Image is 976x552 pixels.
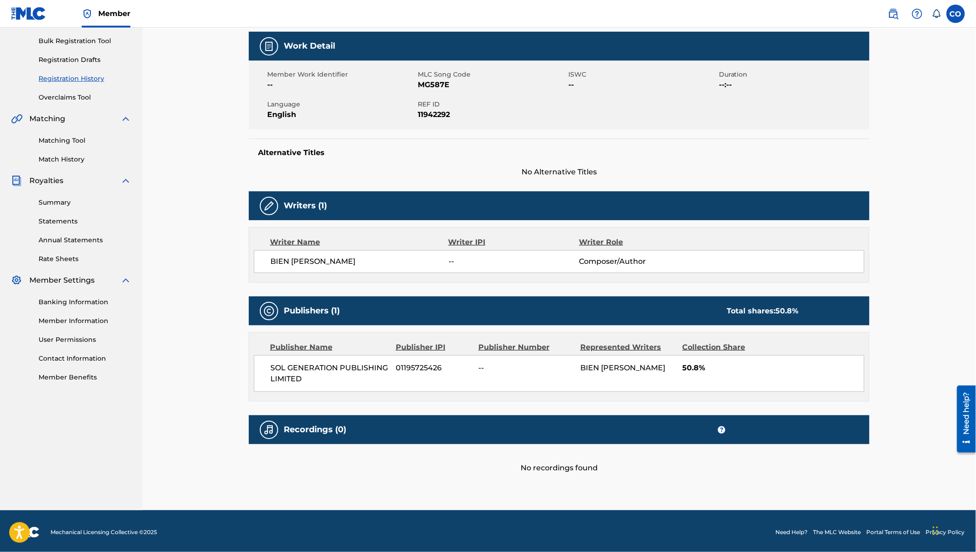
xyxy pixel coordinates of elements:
img: Writers [264,201,275,212]
a: Portal Terms of Use [867,528,920,536]
img: Top Rightsholder [82,8,93,19]
img: Matching [11,113,22,124]
span: Royalties [29,175,63,186]
div: Drag [933,517,938,545]
a: Annual Statements [39,235,131,245]
div: Represented Writers [580,342,675,353]
span: MG587E [418,79,566,90]
span: -- [449,256,579,267]
img: search [888,8,899,19]
div: Publisher Number [478,342,573,353]
div: No recordings found [249,444,869,474]
h5: Recordings (0) [284,424,346,435]
span: -- [267,79,415,90]
a: Member Benefits [39,373,131,382]
a: Privacy Policy [926,528,965,536]
a: Summary [39,198,131,207]
span: SOL GENERATION PUBLISHING LIMITED [270,362,389,385]
span: MLC Song Code [418,70,566,79]
span: Duration [719,70,867,79]
div: Writer Name [270,237,449,248]
div: Notifications [932,9,941,18]
span: -- [478,362,573,374]
span: Language [267,100,415,109]
img: expand [120,113,131,124]
img: help [912,8,923,19]
span: Composer/Author [579,256,698,267]
img: Recordings [264,424,275,435]
a: Need Help? [776,528,808,536]
div: Total shares: [727,306,798,317]
span: -- [568,79,717,90]
a: Overclaims Tool [39,93,131,102]
span: 01195725426 [396,362,472,374]
a: Registration History [39,74,131,84]
span: 50.8% [682,362,864,374]
span: English [267,109,415,120]
div: Help [908,5,926,23]
img: Work Detail [264,41,275,52]
span: Member Settings [29,275,95,286]
div: Publisher IPI [396,342,471,353]
span: Member Work Identifier [267,70,415,79]
a: Registration Drafts [39,55,131,65]
h5: Publishers (1) [284,306,340,316]
a: Public Search [884,5,903,23]
iframe: Chat Widget [930,508,976,552]
h5: Alternative Titles [258,148,860,157]
a: User Permissions [39,335,131,345]
img: Royalties [11,175,22,186]
h5: Work Detail [284,41,335,51]
div: Writer Role [579,237,698,248]
img: Publishers [264,306,275,317]
a: Match History [39,155,131,164]
span: REF ID [418,100,566,109]
img: Member Settings [11,275,22,286]
span: Mechanical Licensing Collective © 2025 [50,528,157,536]
img: expand [120,275,131,286]
a: Bulk Registration Tool [39,36,131,46]
iframe: Resource Center [950,382,976,456]
span: 50.8 % [775,307,798,315]
a: Matching Tool [39,136,131,145]
span: No Alternative Titles [249,167,869,178]
h5: Writers (1) [284,201,327,211]
img: MLC Logo [11,7,46,20]
span: BIEN [PERSON_NAME] [580,363,665,372]
a: The MLC Website [813,528,861,536]
span: 11942292 [418,109,566,120]
span: ISWC [568,70,717,79]
div: User Menu [947,5,965,23]
a: Member Information [39,316,131,326]
span: BIEN [PERSON_NAME] [270,256,449,267]
div: Publisher Name [270,342,389,353]
img: expand [120,175,131,186]
span: Member [98,8,130,19]
div: Collection Share [682,342,771,353]
div: Writer IPI [449,237,579,248]
a: Contact Information [39,354,131,363]
span: Matching [29,113,65,124]
span: --:-- [719,79,867,90]
a: Rate Sheets [39,254,131,264]
span: ? [718,426,725,434]
a: Statements [39,217,131,226]
a: Banking Information [39,297,131,307]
